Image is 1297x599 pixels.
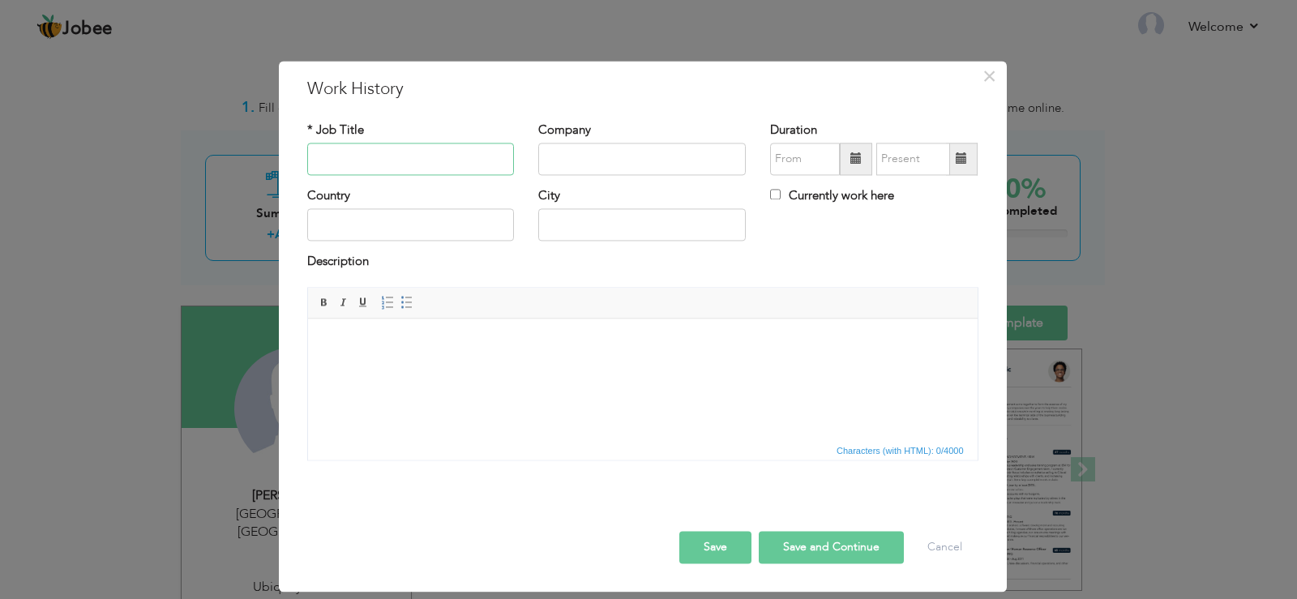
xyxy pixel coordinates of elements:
[977,63,1003,89] button: Close
[308,319,978,440] iframe: Rich Text Editor, workEditor
[770,187,894,204] label: Currently work here
[398,293,416,311] a: Insert/Remove Bulleted List
[770,143,840,175] input: From
[759,531,904,563] button: Save and Continue
[833,443,969,458] div: Statistics
[876,143,950,175] input: Present
[982,62,996,91] span: ×
[911,531,978,563] button: Cancel
[770,189,781,199] input: Currently work here
[538,122,591,139] label: Company
[833,443,967,458] span: Characters (with HTML): 0/4000
[538,187,560,204] label: City
[770,122,817,139] label: Duration
[354,293,372,311] a: Underline
[315,293,333,311] a: Bold
[307,122,364,139] label: * Job Title
[679,531,751,563] button: Save
[335,293,353,311] a: Italic
[307,254,369,271] label: Description
[307,77,978,101] h3: Work History
[379,293,396,311] a: Insert/Remove Numbered List
[307,187,350,204] label: Country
